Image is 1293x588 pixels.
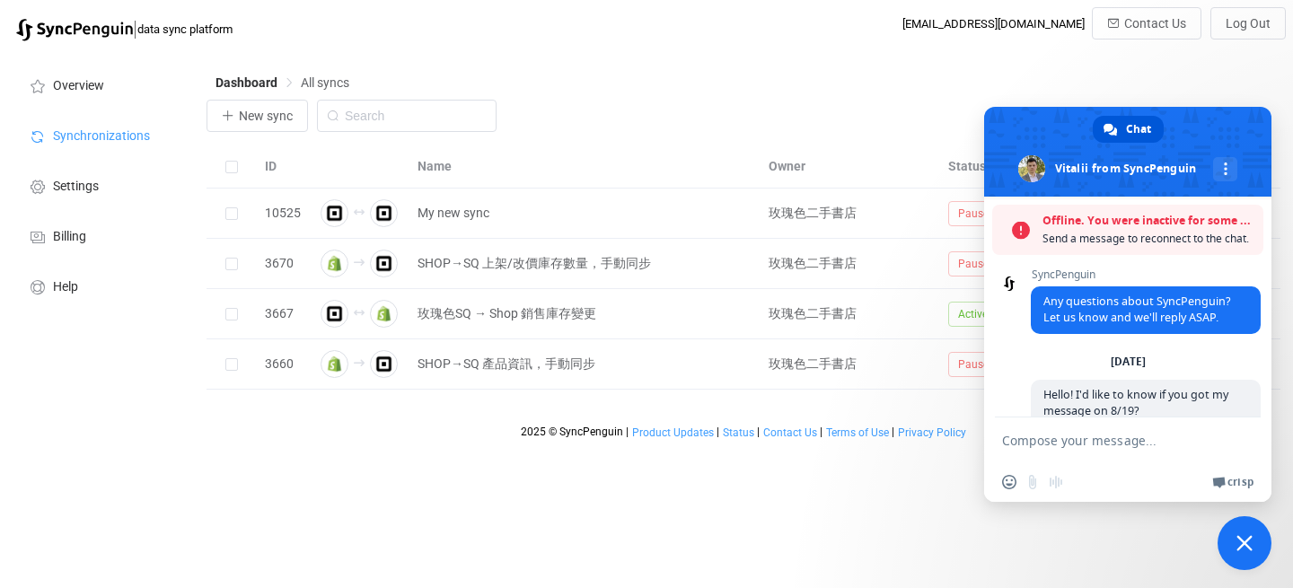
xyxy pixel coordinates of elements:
span: Send a message to reconnect to the chat. [1042,230,1254,248]
div: 3667 [256,303,310,324]
span: All syncs [301,75,349,90]
div: 3660 [256,354,310,374]
a: Status [722,426,755,439]
div: Owner [760,156,939,177]
span: 玫瑰色二手書店 [769,206,857,220]
span: Product Updates [632,426,714,439]
a: |data sync platform [16,16,233,41]
img: shopify.png [370,300,398,328]
span: | [757,426,760,438]
span: Overview [53,79,104,93]
span: | [717,426,719,438]
a: Contact Us [762,426,818,439]
img: square.png [370,250,398,277]
a: Synchronizations [9,110,189,160]
span: | [133,16,137,41]
img: square.png [321,199,348,227]
a: Chat [1093,116,1164,143]
div: ID [256,156,310,177]
span: | [820,426,822,438]
div: Breadcrumb [215,76,349,89]
span: 玫瑰色二手書店 [769,356,857,371]
span: Terms of Use [826,426,889,439]
span: Offline. You were inactive for some time. [1042,212,1254,230]
a: Overview [9,59,189,110]
input: Search [317,100,497,132]
a: Settings [9,160,189,210]
img: square.png [370,350,398,378]
span: SyncPenguin [1031,268,1261,281]
span: Contact Us [763,426,817,439]
div: 3670 [256,253,310,274]
span: 玫瑰色二手書店 [769,256,857,270]
span: Chat [1126,116,1151,143]
span: 玫瑰色二手書店 [769,306,857,320]
button: Contact Us [1092,7,1201,39]
span: Settings [53,180,99,194]
button: Log Out [1210,7,1286,39]
span: Privacy Policy [898,426,966,439]
span: data sync platform [137,22,233,36]
div: [DATE] [1111,356,1146,367]
span: | [626,426,629,438]
img: syncpenguin.svg [16,19,133,41]
span: SHOP→SQ 上架/改價庫存數量，手動同步 [418,253,651,274]
span: Any questions about SyncPenguin? Let us know and we'll reply ASAP. [1043,294,1230,325]
span: My new sync [418,203,489,224]
a: Product Updates [631,426,715,439]
div: 10525 [256,203,310,224]
span: | [892,426,894,438]
a: Terms of Use [825,426,890,439]
span: Contact Us [1124,16,1186,31]
span: Hello! I'd like to know if you got my message on 8/19? [1043,387,1228,418]
div: Status [939,156,1038,177]
span: Paused [948,352,1005,377]
span: Active [948,302,998,327]
span: Billing [53,230,86,244]
a: Close chat [1218,516,1271,570]
span: Help [53,280,78,294]
span: Paused [948,251,1005,276]
span: 玫瑰色SQ → Shop 銷售庫存變更 [418,303,596,324]
span: Status [723,426,754,439]
span: New sync [239,109,293,123]
span: 2025 © SyncPenguin [521,426,623,438]
span: SHOP→SQ 產品資訊，手動同步 [418,354,595,374]
span: Crisp [1227,475,1253,489]
span: Insert an emoji [1002,475,1016,489]
span: Synchronizations [53,129,150,144]
a: Billing [9,210,189,260]
img: square.png [370,199,398,227]
div: Name [409,156,760,177]
span: Log Out [1226,16,1271,31]
button: New sync [207,100,308,132]
img: shopify.png [321,250,348,277]
a: Privacy Policy [897,426,967,439]
span: Dashboard [215,75,277,90]
a: Help [9,260,189,311]
a: Crisp [1212,475,1253,489]
div: [EMAIL_ADDRESS][DOMAIN_NAME] [902,17,1085,31]
img: square.png [321,300,348,328]
textarea: Compose your message... [1002,417,1218,462]
img: shopify.png [321,350,348,378]
span: Paused [948,201,1005,226]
